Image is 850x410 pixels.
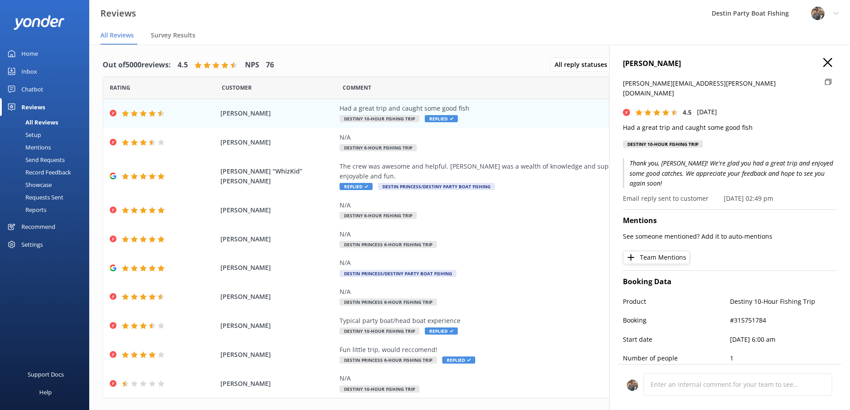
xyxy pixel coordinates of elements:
[220,292,336,302] span: [PERSON_NAME]
[623,141,703,148] div: Destiny 10-Hour Fishing Trip
[21,62,37,80] div: Inbox
[623,194,709,203] p: Email reply sent to customer
[340,287,746,297] div: N/A
[39,383,52,401] div: Help
[100,31,134,40] span: All Reviews
[340,316,746,326] div: Typical party boat/head boat experience
[5,116,58,128] div: All Reviews
[340,385,419,393] span: Destiny 10-Hour Fishing Trip
[623,58,837,70] h4: [PERSON_NAME]
[340,212,417,219] span: Destiny 6-Hour Fishing Trip
[340,356,437,364] span: Destin Princess 6-Hour Fishing Trip
[343,83,371,92] span: Question
[5,128,89,141] a: Setup
[220,137,336,147] span: [PERSON_NAME]
[340,104,746,113] div: Had a great trip and caught some good fish
[627,380,638,391] img: 250-1666038197.jpg
[730,315,837,325] p: #315751784
[442,356,475,364] span: Replied
[220,205,336,215] span: [PERSON_NAME]
[340,115,419,122] span: Destiny 10-Hour Fishing Trip
[623,353,730,363] p: Number of people
[110,83,130,92] span: Date
[623,315,730,325] p: Booking
[220,321,336,331] span: [PERSON_NAME]
[21,236,43,253] div: Settings
[266,59,274,71] h4: 76
[222,83,252,92] span: Date
[623,251,690,264] button: Team Mentions
[245,59,259,71] h4: NPS
[220,234,336,244] span: [PERSON_NAME]
[724,194,773,203] p: [DATE] 02:49 pm
[340,229,746,239] div: N/A
[220,108,336,118] span: [PERSON_NAME]
[425,327,458,335] span: Replied
[220,263,336,273] span: [PERSON_NAME]
[555,60,613,70] span: All reply statuses
[340,345,746,355] div: Fun little trip, would reccomend!
[697,107,717,117] p: [DATE]
[340,162,746,182] div: The crew was awesome and helpful. [PERSON_NAME] was a wealth of knowledge and super helpful. Made...
[811,7,825,20] img: 250-1666038197.jpg
[340,327,419,335] span: Destiny 10-Hour Fishing Trip
[5,153,65,166] div: Send Requests
[5,116,89,128] a: All Reviews
[623,79,820,99] p: [PERSON_NAME][EMAIL_ADDRESS][PERSON_NAME][DOMAIN_NAME]
[5,178,52,191] div: Showcase
[5,191,89,203] a: Requests Sent
[5,141,89,153] a: Mentions
[21,80,43,98] div: Chatbot
[5,153,89,166] a: Send Requests
[5,178,89,191] a: Showcase
[340,241,437,248] span: Destin Princess 6-Hour Fishing Trip
[21,45,38,62] div: Home
[178,59,188,71] h4: 4.5
[730,335,837,344] p: [DATE] 6:00 am
[100,6,136,21] h3: Reviews
[340,200,746,210] div: N/A
[13,15,65,30] img: yonder-white-logo.png
[5,128,41,141] div: Setup
[340,133,746,142] div: N/A
[623,123,837,133] p: Had a great trip and caught some good fish
[28,365,64,383] div: Support Docs
[220,379,336,389] span: [PERSON_NAME]
[340,298,437,306] span: Destin Princess 6-Hour Fishing Trip
[151,31,195,40] span: Survey Results
[21,218,55,236] div: Recommend
[623,232,837,241] p: See someone mentioned? Add it to auto-mentions
[5,166,89,178] a: Record Feedback
[623,215,837,227] h4: Mentions
[340,373,746,383] div: N/A
[5,203,89,216] a: Reports
[730,353,837,363] p: 1
[623,276,837,288] h4: Booking Data
[340,144,417,151] span: Destiny 6-Hour Fishing Trip
[340,270,456,277] span: Destin Princess/Destiny Party Boat Fishing
[220,166,336,186] span: [PERSON_NAME] “WhizKid” [PERSON_NAME]
[378,183,495,190] span: Destin Princess/Destiny Party Boat Fishing
[5,166,71,178] div: Record Feedback
[220,350,336,360] span: [PERSON_NAME]
[623,158,837,188] p: Thank you, [PERSON_NAME]! We're glad you had a great trip and enjoyed some good catches. We appre...
[823,58,832,68] button: Close
[683,108,692,116] span: 4.5
[623,297,730,306] p: Product
[103,59,171,71] h4: Out of 5000 reviews:
[5,203,46,216] div: Reports
[340,183,373,190] span: Replied
[340,258,746,268] div: N/A
[425,115,458,122] span: Replied
[623,335,730,344] p: Start date
[21,98,45,116] div: Reviews
[5,141,51,153] div: Mentions
[5,191,63,203] div: Requests Sent
[730,297,837,306] p: Destiny 10-Hour Fishing Trip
